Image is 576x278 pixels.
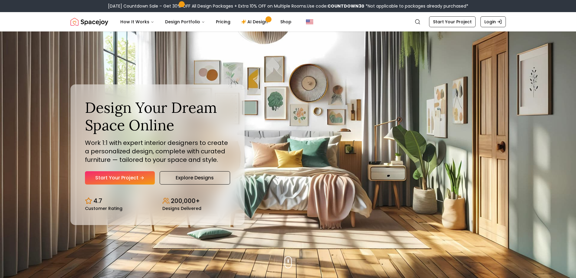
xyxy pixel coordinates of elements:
[162,206,201,211] small: Designs Delivered
[85,139,230,164] p: Work 1:1 with expert interior designers to create a personalized design, complete with curated fu...
[364,3,468,9] span: *Not applicable to packages already purchased*
[70,16,108,28] img: Spacejoy Logo
[85,192,230,211] div: Design stats
[306,18,313,25] img: United States
[108,3,468,9] div: [DATE] Countdown Sale – Get 30% OFF All Design Packages + Extra 10% OFF on Multiple Rooms.
[70,16,108,28] a: Spacejoy
[307,3,364,9] span: Use code:
[275,16,296,28] a: Shop
[116,16,296,28] nav: Main
[480,16,506,27] a: Login
[116,16,159,28] button: How It Works
[85,171,155,185] a: Start Your Project
[236,16,274,28] a: AI Design
[85,99,230,134] h1: Design Your Dream Space Online
[85,206,122,211] small: Customer Rating
[160,171,230,185] a: Explore Designs
[171,197,200,205] p: 200,000+
[70,12,506,31] nav: Global
[429,16,476,27] a: Start Your Project
[160,16,210,28] button: Design Portfolio
[211,16,235,28] a: Pricing
[327,3,364,9] b: COUNTDOWN30
[93,197,102,205] p: 4.7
